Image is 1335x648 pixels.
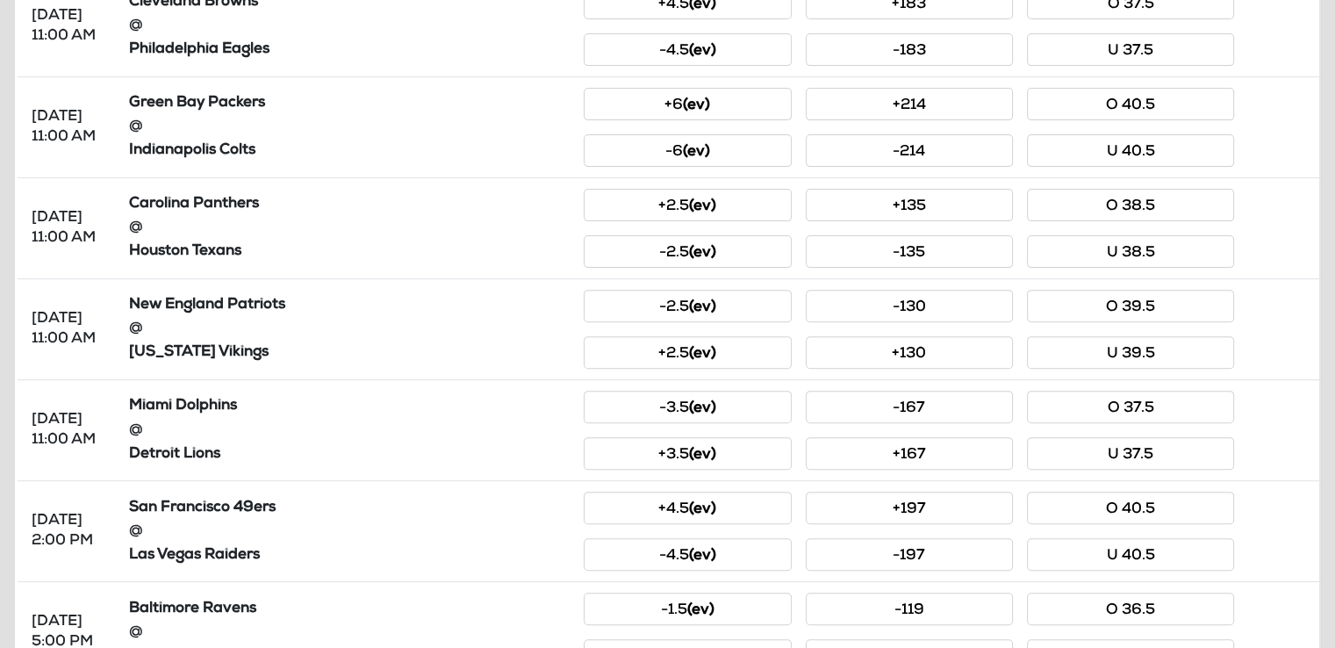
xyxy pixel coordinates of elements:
button: -167 [806,391,1013,423]
button: -4.5(ev) [584,538,791,571]
small: (ev) [689,401,716,416]
button: -130 [806,290,1013,322]
button: -183 [806,33,1013,66]
small: (ev) [683,145,710,160]
small: (ev) [689,44,716,59]
button: -1.5(ev) [584,593,791,625]
div: [DATE] 11:00 AM [32,208,108,248]
div: [DATE] 11:00 AM [32,107,108,148]
div: @ [129,522,571,542]
div: @ [129,218,571,238]
button: +2.5(ev) [584,336,791,369]
strong: Green Bay Packers [129,96,265,111]
small: (ev) [689,502,716,517]
small: (ev) [689,347,716,362]
small: (ev) [689,246,716,261]
div: @ [129,16,571,36]
button: +3.5(ev) [584,437,791,470]
div: [DATE] 11:00 AM [32,410,108,450]
button: O 40.5 [1027,88,1234,120]
div: [DATE] 2:00 PM [32,511,108,551]
button: U 40.5 [1027,134,1234,167]
strong: Carolina Panthers [129,197,259,212]
div: @ [129,319,571,339]
strong: Detroit Lions [129,447,220,462]
div: [DATE] 11:00 AM [32,309,108,349]
button: -6(ev) [584,134,791,167]
button: +167 [806,437,1013,470]
button: +130 [806,336,1013,369]
strong: Houston Texans [129,244,241,259]
div: @ [129,623,571,643]
strong: New England Patriots [129,298,285,313]
small: (ev) [689,300,716,315]
small: (ev) [687,603,714,618]
button: -3.5(ev) [584,391,791,423]
strong: Baltimore Ravens [129,601,256,616]
div: @ [129,117,571,137]
button: U 40.5 [1027,538,1234,571]
strong: Miami Dolphins [129,399,237,414]
strong: San Francisco 49ers [129,500,276,515]
button: U 39.5 [1027,336,1234,369]
div: @ [129,421,571,441]
small: (ev) [689,199,716,214]
button: +197 [806,492,1013,524]
button: U 37.5 [1027,437,1234,470]
button: O 38.5 [1027,189,1234,221]
button: -135 [806,235,1013,268]
button: O 39.5 [1027,290,1234,322]
strong: Las Vegas Raiders [129,548,260,563]
button: +4.5(ev) [584,492,791,524]
small: (ev) [683,98,710,113]
button: O 36.5 [1027,593,1234,625]
strong: [US_STATE] Vikings [129,345,269,360]
button: O 40.5 [1027,492,1234,524]
button: +2.5(ev) [584,189,791,221]
button: +135 [806,189,1013,221]
button: -119 [806,593,1013,625]
button: O 37.5 [1027,391,1234,423]
small: (ev) [689,448,716,463]
button: U 38.5 [1027,235,1234,268]
button: -2.5(ev) [584,290,791,322]
button: -197 [806,538,1013,571]
small: (ev) [689,549,716,564]
strong: Indianapolis Colts [129,143,255,158]
strong: Philadelphia Eagles [129,42,269,57]
button: -214 [806,134,1013,167]
div: [DATE] 11:00 AM [32,6,108,47]
button: U 37.5 [1027,33,1234,66]
button: +214 [806,88,1013,120]
button: -2.5(ev) [584,235,791,268]
button: -4.5(ev) [584,33,791,66]
button: +6(ev) [584,88,791,120]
